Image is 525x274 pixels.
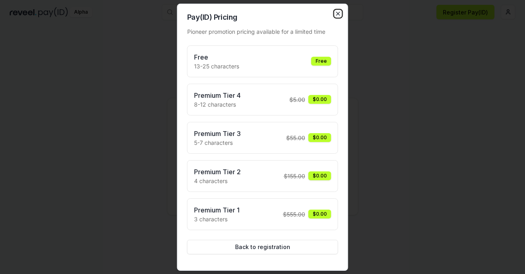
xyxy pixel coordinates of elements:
p: 8-12 characters [194,100,241,109]
h2: Pay(ID) Pricing [187,14,338,21]
p: 4 characters [194,177,241,185]
p: 5-7 characters [194,138,241,147]
span: $ 555.00 [283,210,305,218]
h3: Premium Tier 4 [194,91,241,100]
div: $0.00 [308,171,331,180]
div: Free [311,57,331,66]
h3: Premium Tier 1 [194,205,240,215]
p: 3 characters [194,215,240,223]
div: Pioneer promotion pricing available for a limited time [187,27,338,36]
span: $ 5.00 [289,95,305,104]
h3: Premium Tier 3 [194,129,241,138]
button: Back to registration [187,240,338,254]
span: $ 155.00 [284,172,305,180]
p: 13-25 characters [194,62,239,70]
h3: Free [194,52,239,62]
div: $0.00 [308,95,331,104]
h3: Premium Tier 2 [194,167,241,177]
div: $0.00 [308,210,331,218]
span: $ 55.00 [286,134,305,142]
div: $0.00 [308,133,331,142]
